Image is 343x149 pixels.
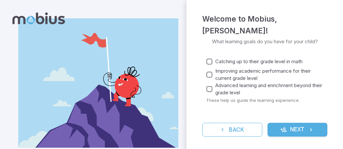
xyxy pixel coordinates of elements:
[206,97,327,103] p: These help us guide the learning experience.
[215,67,322,82] span: Improving academic performance for their current grade level
[215,82,322,96] span: Advanced learning and enrichment beyond their grade level
[202,123,262,137] button: Back
[268,123,328,137] button: Next
[212,38,318,45] p: What learning goals do you have for your child?
[18,18,178,148] img: parent_2-illustration
[202,13,327,37] h4: Welcome to Mobius , [PERSON_NAME] !
[215,58,302,65] span: Catching up to their grade level in math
